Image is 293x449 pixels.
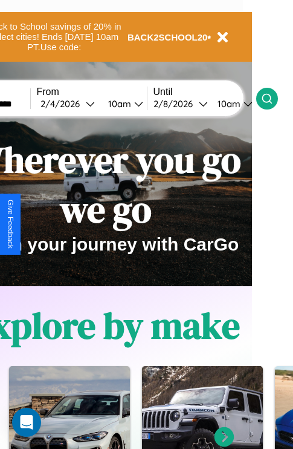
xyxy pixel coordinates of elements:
div: Open Intercom Messenger [12,408,41,437]
div: 10am [102,98,134,110]
button: 2/4/2026 [37,97,98,110]
label: Until [153,87,256,97]
button: 10am [98,97,147,110]
div: Give Feedback [6,200,14,249]
label: From [37,87,147,97]
button: 10am [208,97,256,110]
b: BACK2SCHOOL20 [127,32,208,42]
div: 2 / 8 / 2026 [153,98,199,110]
div: 2 / 4 / 2026 [40,98,86,110]
div: 10am [211,98,243,110]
